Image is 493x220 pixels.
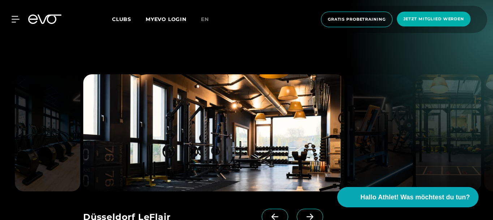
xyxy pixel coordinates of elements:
[15,74,80,191] img: evofitness
[416,74,481,191] img: evofitness
[112,16,131,22] span: Clubs
[360,192,470,202] span: Hallo Athlet! Was möchtest du tun?
[146,16,187,22] a: MYEVO LOGIN
[403,16,464,22] span: Jetzt Mitglied werden
[112,16,146,22] a: Clubs
[83,74,344,191] img: evofitness
[395,12,473,27] a: Jetzt Mitglied werden
[201,15,218,24] a: en
[328,16,386,22] span: Gratis Probetraining
[337,187,479,207] button: Hallo Athlet! Was möchtest du tun?
[319,12,395,27] a: Gratis Probetraining
[347,74,413,191] img: evofitness
[201,16,209,22] span: en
